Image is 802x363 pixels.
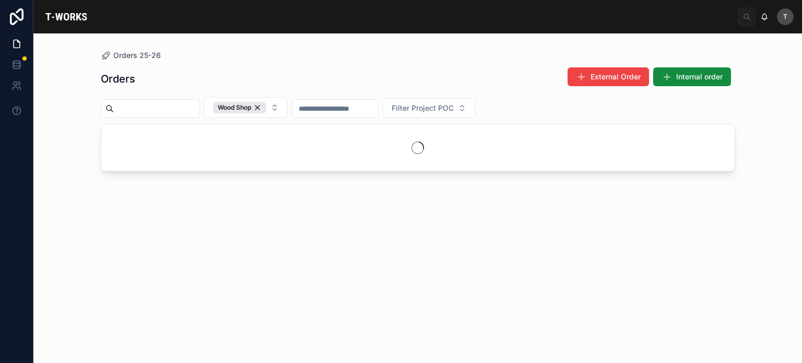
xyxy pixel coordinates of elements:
button: Internal order [653,67,731,86]
button: Unselect WOOD_SHOP [213,102,266,113]
button: Select Button [383,98,475,118]
a: Orders 25-26 [101,50,161,61]
span: Internal order [676,72,723,82]
button: External Order [568,67,649,86]
button: Select Button [204,97,288,118]
span: T [783,13,787,21]
span: External Order [591,72,641,82]
h1: Orders [101,72,135,86]
span: Orders 25-26 [113,50,161,61]
div: scrollable content [99,5,737,9]
span: Filter Project POC [392,103,454,113]
img: App logo [42,8,91,25]
div: Wood Shop [213,102,266,113]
